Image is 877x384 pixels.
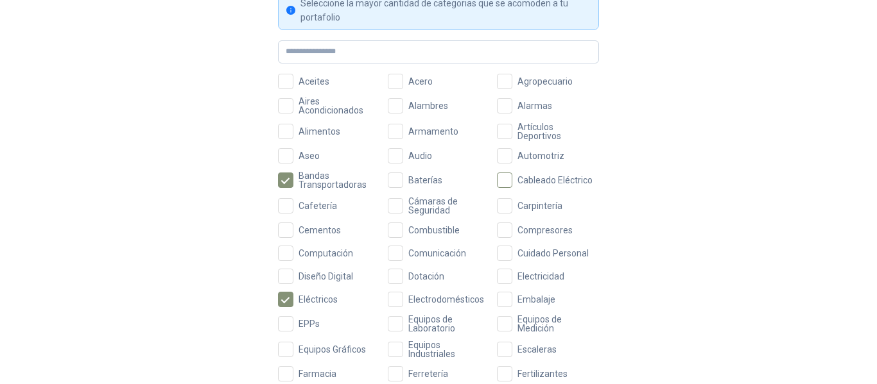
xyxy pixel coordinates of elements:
[403,77,438,86] span: Acero
[293,295,343,304] span: Eléctricos
[293,97,380,115] span: Aires Acondicionados
[293,226,346,235] span: Cementos
[293,77,334,86] span: Aceites
[293,151,325,160] span: Aseo
[403,295,489,304] span: Electrodomésticos
[403,101,453,110] span: Alambres
[403,127,464,136] span: Armamento
[286,6,295,15] span: info-circle
[293,369,342,378] span: Farmacia
[293,319,325,328] span: EPPs
[512,295,560,304] span: Embalaje
[293,127,345,136] span: Alimentos
[293,201,342,210] span: Cafetería
[512,315,599,333] span: Equipos de Medición
[403,151,437,160] span: Audio
[512,77,578,86] span: Agropecuario
[512,249,594,258] span: Cuidado Personal
[403,315,490,333] span: Equipos de Laboratorio
[512,101,557,110] span: Alarmas
[403,340,490,358] span: Equipos Industriales
[293,249,358,258] span: Computación
[512,122,599,140] span: Artículos Deportivos
[403,369,453,378] span: Ferretería
[512,369,573,378] span: Fertilizantes
[293,272,358,281] span: Diseño Digital
[293,171,380,189] span: Bandas Transportadoras
[512,272,569,281] span: Electricidad
[512,151,569,160] span: Automotriz
[403,176,447,185] span: Baterías
[512,176,598,185] span: Cableado Eléctrico
[403,272,449,281] span: Dotación
[512,345,562,354] span: Escaleras
[403,197,490,215] span: Cámaras de Seguridad
[403,249,471,258] span: Comunicación
[293,345,371,354] span: Equipos Gráficos
[512,226,578,235] span: Compresores
[403,226,465,235] span: Combustible
[512,201,568,210] span: Carpintería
